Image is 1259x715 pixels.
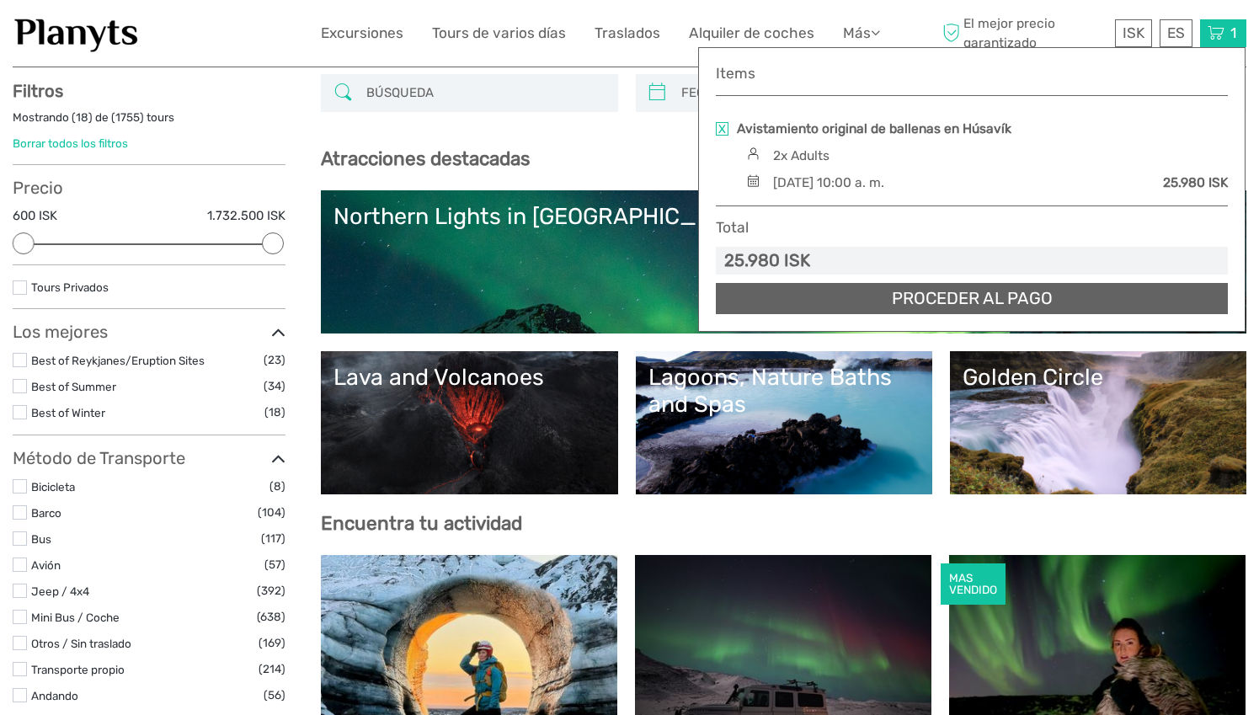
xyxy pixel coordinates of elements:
div: ES [1160,19,1192,47]
span: El mejor precio garantizado [938,14,1111,51]
span: (23) [264,350,285,370]
img: person.svg [742,147,765,160]
span: (34) [264,376,285,396]
button: Open LiveChat chat widget [194,26,214,46]
div: Lava and Volcanoes [333,364,605,391]
div: 25.980 ISK [1163,173,1228,192]
a: Jeep / 4x4 [31,584,89,598]
a: Northern Lights in [GEOGRAPHIC_DATA] [333,203,1234,321]
label: 18 [76,109,88,125]
input: FECHAS [675,78,924,108]
h3: Precio [13,178,285,198]
div: Mostrando ( ) de ( ) tours [13,109,285,136]
h3: Los mejores [13,322,285,342]
h3: Método de Transporte [13,448,285,468]
a: Best of Reykjanes/Eruption Sites [31,354,205,367]
input: BÚSQUEDA [360,78,609,108]
a: Traslados [595,21,660,45]
a: Proceder al pago [716,283,1228,314]
span: (117) [261,529,285,548]
label: 1.732.500 ISK [207,207,285,225]
span: 1 [1228,24,1239,41]
a: Best of Winter [31,406,105,419]
div: Golden Circle [963,364,1234,391]
a: Lava and Volcanoes [333,364,605,482]
span: (57) [264,555,285,574]
span: (8) [269,477,285,496]
span: (638) [257,607,285,627]
a: Más [843,21,880,45]
a: Andando [31,689,78,702]
span: (169) [259,633,285,653]
a: Best of Summer [31,380,116,393]
img: 1453-555b4ac7-172b-4ae9-927d-298d0724a4f4_logo_small.jpg [13,13,141,54]
a: Mini Bus / Coche [31,611,120,624]
a: Borrar todos los filtros [13,136,128,150]
b: Encuentra tu actividad [321,512,522,535]
div: Lagoons, Nature Baths and Spas [648,364,920,419]
b: Atracciones destacadas [321,147,530,170]
a: Avión [31,558,61,572]
div: 25.980 ISK [724,248,810,273]
a: Alquiler de coches [689,21,814,45]
span: (18) [264,403,285,422]
a: Barco [31,506,61,520]
span: ISK [1123,24,1144,41]
strong: Filtros [13,81,63,101]
div: [DATE] 10:00 a. m. [773,173,884,192]
img: calendar-black.svg [742,174,765,187]
span: (214) [259,659,285,679]
div: 2x Adults [773,147,830,165]
a: Bicicleta [31,480,75,494]
div: Northern Lights in [GEOGRAPHIC_DATA] [333,203,1234,230]
a: Excursiones [321,21,403,45]
a: Bus [31,532,51,546]
a: Golden Circle [963,364,1234,482]
a: Tours Privados [31,280,109,294]
label: 1755 [115,109,140,125]
span: (56) [264,686,285,705]
a: Otros / Sin traslado [31,637,131,650]
h4: Total [716,219,749,237]
a: Tours de varios días [432,21,566,45]
span: (104) [258,503,285,522]
a: Lagoons, Nature Baths and Spas [648,364,920,482]
span: (392) [257,581,285,600]
label: 600 ISK [13,207,57,225]
p: We're away right now. Please check back later! [24,29,190,43]
a: Avistamiento original de ballenas en Húsavík [737,120,1011,138]
a: Transporte propio [31,663,125,676]
div: MAS VENDIDO [941,563,1006,606]
h4: Items [716,65,1228,83]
